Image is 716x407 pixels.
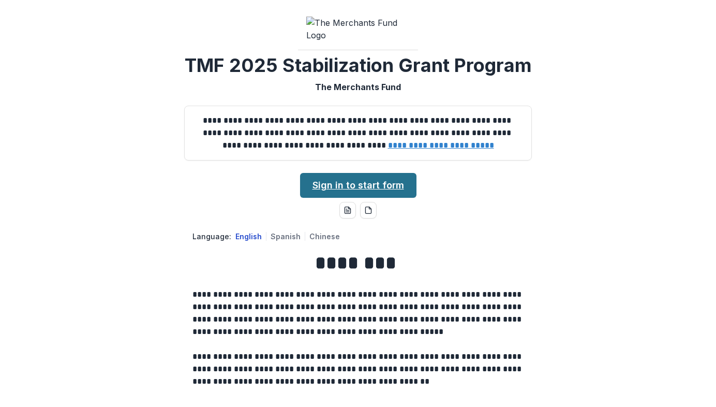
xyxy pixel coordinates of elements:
[309,232,340,241] button: Chinese
[360,202,377,219] button: pdf-download
[339,202,356,219] button: word-download
[271,232,301,241] button: Spanish
[306,17,410,41] img: The Merchants Fund Logo
[192,231,231,242] p: Language:
[185,54,532,77] h2: TMF 2025 Stabilization Grant Program
[235,232,262,241] button: English
[300,173,416,198] a: Sign in to start form
[315,81,401,93] p: The Merchants Fund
